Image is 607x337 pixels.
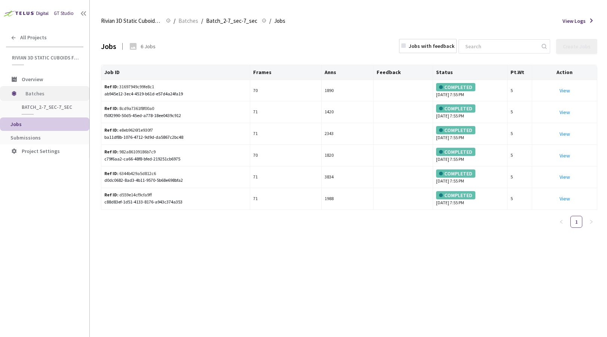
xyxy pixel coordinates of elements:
input: Search [461,40,540,53]
li: 1 [570,216,582,228]
th: Job ID [101,65,250,80]
th: Pt.Wt [508,65,532,80]
div: 31697949c99fe8c1 [104,83,200,91]
div: [DATE] 7:55 PM [436,104,504,120]
div: c79f6aa2-ca66-48f8-bfed-219251cb6975 [104,156,247,163]
span: Jobs [10,121,22,128]
div: 8cd9a7361f8f00a0 [104,105,200,112]
div: ba11df8b-1076-4712-9d9d-da5867c2bc48 [104,134,247,141]
li: / [201,16,203,25]
div: COMPLETED [436,83,475,91]
div: 982a86109186b7c9 [104,148,200,156]
span: Batches [178,16,198,25]
th: Frames [250,65,322,80]
td: 1820 [322,145,374,166]
div: Jobs with feedback [409,42,454,50]
th: Anns [322,65,374,80]
td: 5 [508,101,532,123]
div: d559e14cf9cfa9ff [104,192,200,199]
div: d0dc0682-8ad3-4b11-9570-5b68e698bfa2 [104,177,247,184]
div: COMPLETED [436,148,475,156]
span: Batch_2-7_sec-7_sec [206,16,257,25]
li: / [174,16,175,25]
li: / [269,16,271,25]
div: e8eb9626f1e930f7 [104,127,200,134]
div: Create Jobs [563,43,591,49]
div: COMPLETED [436,169,475,178]
b: Ref ID: [104,127,119,133]
span: View Logs [562,17,586,25]
td: 1890 [322,80,374,102]
div: c88d83ef-1d51-4133-8176-a943c374a353 [104,199,247,206]
div: COMPLETED [436,191,475,199]
span: Jobs [274,16,285,25]
b: Ref ID: [104,149,119,154]
span: Submissions [10,134,41,141]
td: 71 [250,123,322,145]
div: [DATE] 7:55 PM [436,148,504,163]
div: [DATE] 7:55 PM [436,83,504,98]
td: 1420 [322,101,374,123]
button: right [585,216,597,228]
td: 71 [250,101,322,123]
div: GT Studio [54,10,74,17]
td: 70 [250,145,322,166]
span: left [559,220,564,224]
span: Project Settings [22,148,60,154]
li: Previous Page [555,216,567,228]
b: Ref ID: [104,192,119,197]
span: Batch_2-7_sec-7_sec [22,104,77,110]
span: Overview [22,76,43,83]
td: 5 [508,145,532,166]
div: ab945e12-3ec4-4519-b61d-e57d4a24fa19 [104,91,247,98]
th: Status [433,65,508,80]
li: Next Page [585,216,597,228]
b: Ref ID: [104,171,119,176]
span: right [589,220,594,224]
td: 70 [250,80,322,102]
td: 71 [250,188,322,210]
span: All Projects [20,34,47,41]
td: 71 [250,166,322,188]
td: 5 [508,166,532,188]
a: View [560,131,570,137]
td: 2343 [322,123,374,145]
a: View [560,152,570,159]
td: 3834 [322,166,374,188]
span: Rivian 3D Static Cuboids fixed[2024-25] [101,16,162,25]
div: [DATE] 7:55 PM [436,191,504,206]
a: View [560,195,570,202]
div: 6 Jobs [141,42,156,50]
div: [DATE] 7:55 PM [436,169,504,185]
div: 6344b429a5d812c6 [104,170,200,177]
div: COMPLETED [436,126,475,134]
a: View [560,87,570,94]
td: 1988 [322,188,374,210]
button: left [555,216,567,228]
td: 5 [508,123,532,145]
td: 5 [508,188,532,210]
b: Ref ID: [104,105,119,111]
b: Ref ID: [104,84,119,89]
div: Jobs [101,40,116,52]
th: Action [532,65,597,80]
span: Rivian 3D Static Cuboids fixed[2024-25] [12,55,79,61]
th: Feedback [374,65,433,80]
a: View [560,174,570,180]
td: 5 [508,80,532,102]
a: Batches [177,16,200,25]
a: 1 [571,216,582,227]
span: Batches [25,86,77,101]
div: f50f2990-50d5-45ed-a778-18ee0439c912 [104,112,247,119]
a: View [560,109,570,116]
div: COMPLETED [436,104,475,113]
div: [DATE] 7:55 PM [436,126,504,141]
